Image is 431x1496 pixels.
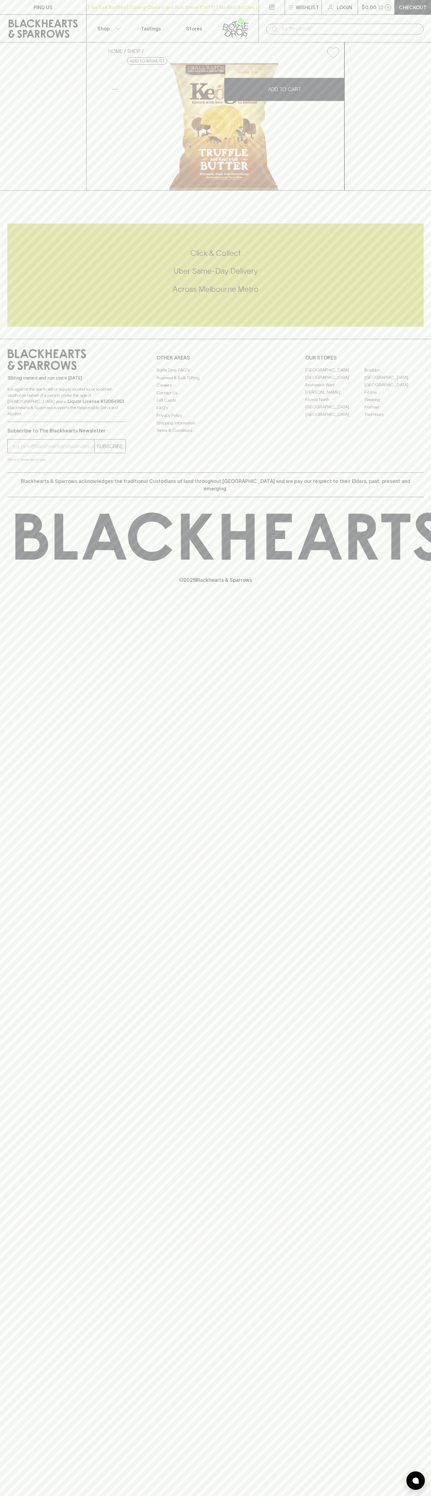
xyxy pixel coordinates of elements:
[305,411,364,418] a: [GEOGRAPHIC_DATA]
[157,419,275,427] a: Shipping Information
[108,48,123,54] a: HOME
[157,354,275,361] p: OTHER AREAS
[268,86,301,93] p: ADD TO CART
[34,4,53,11] p: FIND US
[87,15,130,42] button: Shop
[7,248,424,258] h5: Click & Collect
[157,397,275,404] a: Gift Cards
[7,223,424,327] div: Call to action block
[7,427,126,434] p: Subscribe to The Blackhearts Newsletter
[157,389,275,396] a: Contact Us
[364,388,424,396] a: Fitzroy
[364,403,424,411] a: Prahran
[104,63,344,190] img: 38624.png
[387,6,389,9] p: 0
[95,440,125,453] button: SUBSCRIBE
[325,45,342,61] button: Add to wishlist
[157,382,275,389] a: Careers
[12,477,419,492] p: Blackhearts & Sparrows acknowledges the traditional Custodians of land throughout [GEOGRAPHIC_DAT...
[7,375,126,381] p: Sibling owned and run since [DATE]
[305,374,364,381] a: [GEOGRAPHIC_DATA]
[173,15,216,42] a: Stores
[157,427,275,434] a: Terms & Conditions
[12,441,94,451] input: e.g. jane@blackheartsandsparrows.com.au
[129,15,173,42] a: Tastings
[337,4,352,11] p: Login
[305,381,364,388] a: Brunswick West
[157,374,275,381] a: Business & Bulk Gifting
[67,399,124,404] strong: Liquor License #32064953
[127,57,167,65] button: Add to wishlist
[305,388,364,396] a: [PERSON_NAME]
[7,386,126,417] p: It is against the law to sell or supply alcohol to, or to obtain alcohol on behalf of a person un...
[141,25,161,32] p: Tastings
[413,1478,419,1484] img: bubble-icon
[305,403,364,411] a: [GEOGRAPHIC_DATA]
[362,4,376,11] p: $0.00
[97,443,123,450] p: SUBSCRIBE
[224,78,344,101] button: ADD TO CART
[364,381,424,388] a: [GEOGRAPHIC_DATA]
[364,411,424,418] a: Thornbury
[7,456,126,463] p: We will never spam you
[97,25,110,32] p: Shop
[364,366,424,374] a: Braddon
[281,24,419,34] input: Try "Pinot noir"
[305,366,364,374] a: [GEOGRAPHIC_DATA]
[157,404,275,412] a: FAQ's
[296,4,319,11] p: Wishlist
[157,412,275,419] a: Privacy Policy
[7,266,424,276] h5: Uber Same-Day Delivery
[399,4,427,11] p: Checkout
[305,396,364,403] a: Fitzroy North
[364,374,424,381] a: [GEOGRAPHIC_DATA]
[364,396,424,403] a: Geelong
[186,25,202,32] p: Stores
[7,284,424,294] h5: Across Melbourne Metro
[157,367,275,374] a: Bottle Drop FAQ's
[305,354,424,361] p: OUR STORES
[127,48,140,54] a: SHOP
